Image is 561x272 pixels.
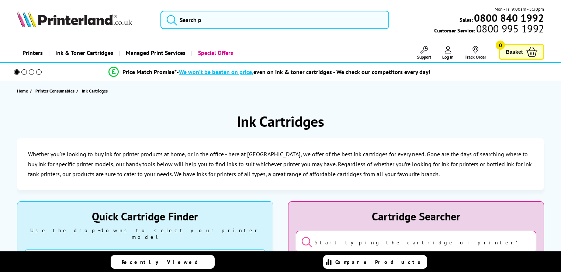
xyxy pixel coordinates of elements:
[191,43,239,62] a: Special Offers
[460,16,473,23] span: Sales:
[82,88,108,94] span: Ink Cartridges
[473,14,544,21] a: 0800 840 1992
[111,255,215,269] a: Recently Viewed
[55,43,113,62] span: Ink & Toner Cartridges
[237,112,324,131] h1: Ink Cartridges
[495,6,544,13] span: Mon - Fri 9:00am - 5:30pm
[417,54,431,60] span: Support
[296,231,537,254] input: Start typing the cartridge or printer's name...
[25,209,266,223] div: Quick Cartridge Finder
[434,25,544,34] span: Customer Service:
[442,46,454,60] a: Log In
[474,11,544,25] b: 0800 840 1992
[119,43,191,62] a: Managed Print Services
[506,47,523,57] span: Basket
[28,149,533,179] p: Whether you're looking to buy ink for printer products at home, or in the office - here at [GEOGR...
[417,46,431,60] a: Support
[17,11,151,29] a: Printerland Logo
[296,209,537,223] div: Cartridge Searcher
[475,25,544,32] span: 0800 995 1992
[499,44,544,60] a: Basket 0
[17,87,30,95] a: Home
[48,43,119,62] a: Ink & Toner Cartridges
[25,227,266,240] div: Use the drop-downs to select your printer model
[442,54,454,60] span: Log In
[17,11,132,27] img: Printerland Logo
[122,259,205,265] span: Recently Viewed
[35,87,76,95] a: Printer Consumables
[335,259,425,265] span: Compare Products
[17,43,48,62] a: Printers
[177,68,430,76] div: - even on ink & toner cartridges - We check our competitors every day!
[160,11,389,29] input: Search p
[323,255,427,269] a: Compare Products
[122,68,177,76] span: Price Match Promise*
[35,87,75,95] span: Printer Consumables
[4,66,535,79] li: modal_Promise
[179,68,253,76] span: We won’t be beaten on price,
[465,46,486,60] a: Track Order
[496,41,505,50] span: 0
